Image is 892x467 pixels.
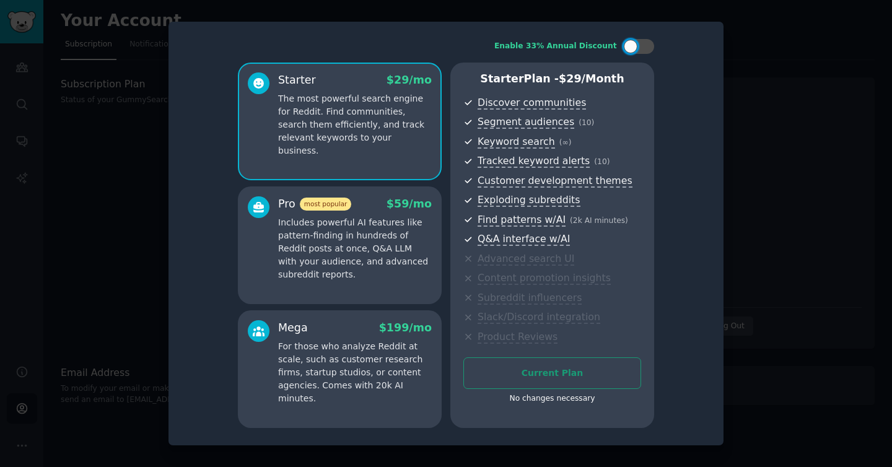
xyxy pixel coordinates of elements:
[478,116,574,129] span: Segment audiences
[478,97,586,110] span: Discover communities
[478,136,555,149] span: Keyword search
[478,331,557,344] span: Product Reviews
[478,292,582,305] span: Subreddit influencers
[478,155,590,168] span: Tracked keyword alerts
[478,194,580,207] span: Exploding subreddits
[278,72,316,88] div: Starter
[559,72,624,85] span: $ 29 /month
[387,198,432,210] span: $ 59 /mo
[478,214,566,227] span: Find patterns w/AI
[579,118,594,127] span: ( 10 )
[478,175,632,188] span: Customer development themes
[559,138,572,147] span: ( ∞ )
[478,253,574,266] span: Advanced search UI
[594,157,610,166] span: ( 10 )
[478,272,611,285] span: Content promotion insights
[379,321,432,334] span: $ 199 /mo
[278,92,432,157] p: The most powerful search engine for Reddit. Find communities, search them efficiently, and track ...
[494,41,617,52] div: Enable 33% Annual Discount
[463,393,641,404] div: No changes necessary
[570,216,628,225] span: ( 2k AI minutes )
[478,233,570,246] span: Q&A interface w/AI
[278,216,432,281] p: Includes powerful AI features like pattern-finding in hundreds of Reddit posts at once, Q&A LLM w...
[278,320,308,336] div: Mega
[278,340,432,405] p: For those who analyze Reddit at scale, such as customer research firms, startup studios, or conte...
[463,71,641,87] p: Starter Plan -
[387,74,432,86] span: $ 29 /mo
[300,198,352,211] span: most popular
[278,196,351,212] div: Pro
[478,311,600,324] span: Slack/Discord integration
